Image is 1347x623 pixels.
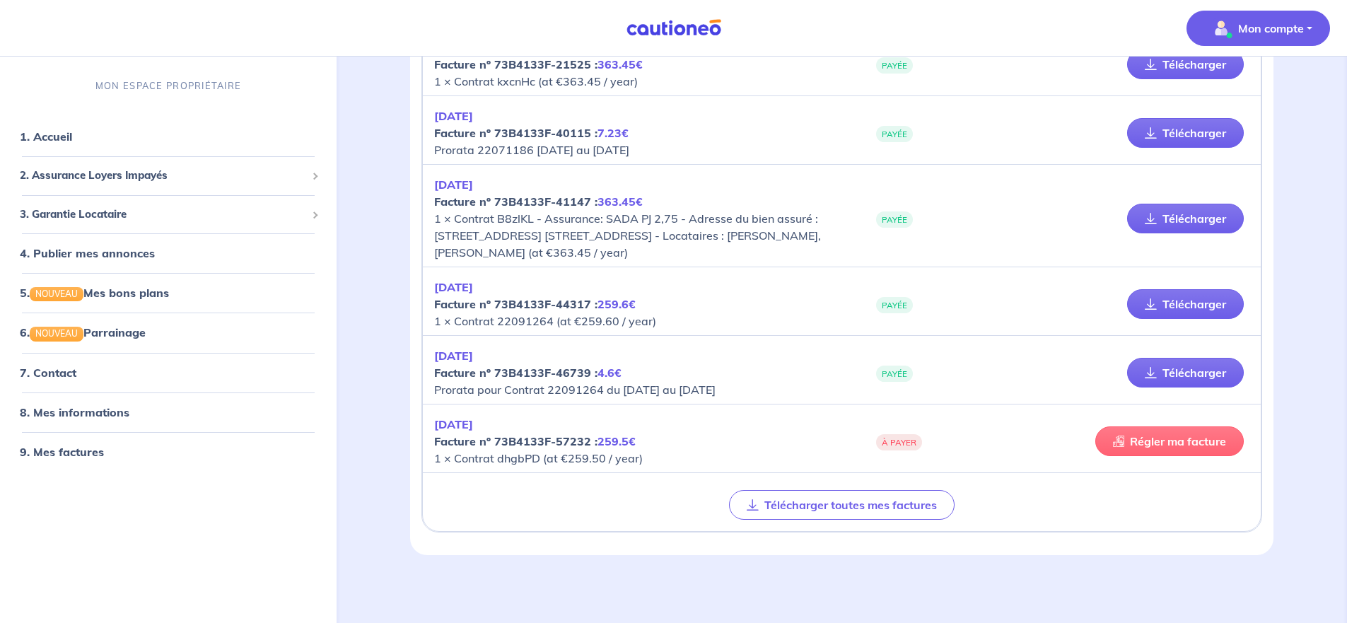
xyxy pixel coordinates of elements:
[434,416,841,467] p: 1 × Contrat dhgbPD (at €259.50 / year)
[1238,20,1304,37] p: Mon compte
[20,404,129,419] a: 8. Mes informations
[597,126,629,140] em: 7.23€
[1186,11,1330,46] button: illu_account_valid_menu.svgMon compte
[6,318,331,347] div: 6.NOUVEAUParrainage
[20,365,76,379] a: 7. Contact
[1127,204,1244,233] a: Télécharger
[434,194,643,209] strong: Facture nº 73B4133F-41147 :
[20,129,72,144] a: 1. Accueil
[6,358,331,386] div: 7. Contact
[597,366,622,380] em: 4.6€
[434,297,636,311] strong: Facture nº 73B4133F-44317 :
[434,280,473,294] em: [DATE]
[434,366,622,380] strong: Facture nº 73B4133F-46739 :
[6,437,331,465] div: 9. Mes factures
[6,397,331,426] div: 8. Mes informations
[6,201,331,228] div: 3. Garantie Locataire
[434,109,473,123] em: [DATE]
[20,206,306,223] span: 3. Garantie Locataire
[20,168,306,184] span: 2. Assurance Loyers Impayés
[597,297,636,311] em: 259.6€
[434,177,473,192] em: [DATE]
[20,286,169,300] a: 5.NOUVEAUMes bons plans
[597,57,643,71] em: 363.45€
[876,297,913,313] span: PAYÉE
[1127,358,1244,388] a: Télécharger
[6,162,331,190] div: 2. Assurance Loyers Impayés
[1127,50,1244,79] a: Télécharger
[434,347,841,398] p: Prorata pour Contrat 22091264 du [DATE] au [DATE]
[597,194,643,209] em: 363.45€
[876,126,913,142] span: PAYÉE
[876,366,913,382] span: PAYÉE
[1127,118,1244,148] a: Télécharger
[434,107,841,158] p: Prorata 22071186 [DATE] au [DATE]
[20,246,155,260] a: 4. Publier mes annonces
[434,279,841,330] p: 1 × Contrat 22091264 (at €259.60 / year)
[6,239,331,267] div: 4. Publier mes annonces
[6,122,331,151] div: 1. Accueil
[876,434,922,450] span: À PAYER
[621,19,727,37] img: Cautioneo
[1095,426,1244,456] a: Régler ma facture
[95,79,241,93] p: MON ESPACE PROPRIÉTAIRE
[434,417,473,431] em: [DATE]
[1210,17,1232,40] img: illu_account_valid_menu.svg
[434,57,643,71] strong: Facture nº 73B4133F-21525 :
[876,57,913,74] span: PAYÉE
[434,39,841,90] p: 1 × Contrat kxcnHc (at €363.45 / year)
[6,279,331,307] div: 5.NOUVEAUMes bons plans
[434,126,629,140] strong: Facture nº 73B4133F-40115 :
[729,490,955,520] button: Télécharger toutes mes factures
[434,434,636,448] strong: Facture nº 73B4133F-57232 :
[434,349,473,363] em: [DATE]
[597,434,636,448] em: 259.5€
[20,444,104,458] a: 9. Mes factures
[434,176,841,261] p: 1 × Contrat B8zlKL - Assurance: SADA PJ 2,75 - Adresse du bien assuré : [STREET_ADDRESS] [STREET_...
[876,211,913,228] span: PAYÉE
[1127,289,1244,319] a: Télécharger
[20,325,146,339] a: 6.NOUVEAUParrainage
